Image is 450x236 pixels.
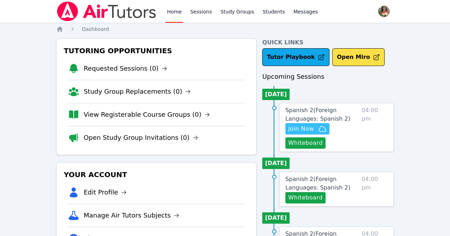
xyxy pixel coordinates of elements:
a: Dashboard [82,26,109,33]
button: Join Now [285,123,329,135]
a: Open Study Group Invitations (0) [84,133,198,143]
h3: Tutoring Opportunities [62,44,250,57]
a: Manage Air Tutors Subjects [84,210,179,220]
span: 04:00 pm [361,175,388,203]
span: Join Now [288,125,314,133]
img: Air Tutors [56,1,157,21]
span: Spanish 2 ( Foreign Languages: Spanish 2 ) [285,176,350,191]
a: View Registerable Course Groups (0) [84,110,210,120]
span: Messages [293,8,318,15]
a: Spanish 2(Foreign Languages: Spanish 2) [285,106,359,123]
a: Spanish 2(Foreign Languages: Spanish 2) [285,175,359,192]
a: Edit Profile [84,187,127,197]
li: [DATE] [262,158,290,169]
a: Tutor Playbook [262,48,329,66]
nav: Breadcrumb [56,26,394,33]
h3: Upcoming Sessions [262,72,394,82]
span: Dashboard [82,26,109,32]
span: Spanish 2 ( Foreign Languages: Spanish 2 ) [285,107,350,122]
li: [DATE] [262,212,290,224]
h4: Quick Links [262,38,394,47]
a: Requested Sessions (0) [84,64,167,73]
h3: Your Account [62,168,250,181]
li: [DATE] [262,89,290,100]
button: Whiteboard [285,192,325,203]
span: 04:00 pm [361,106,388,149]
a: Study Group Replacements (0) [84,87,191,97]
button: Open Miro [332,48,385,66]
button: Whiteboard [285,137,325,149]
